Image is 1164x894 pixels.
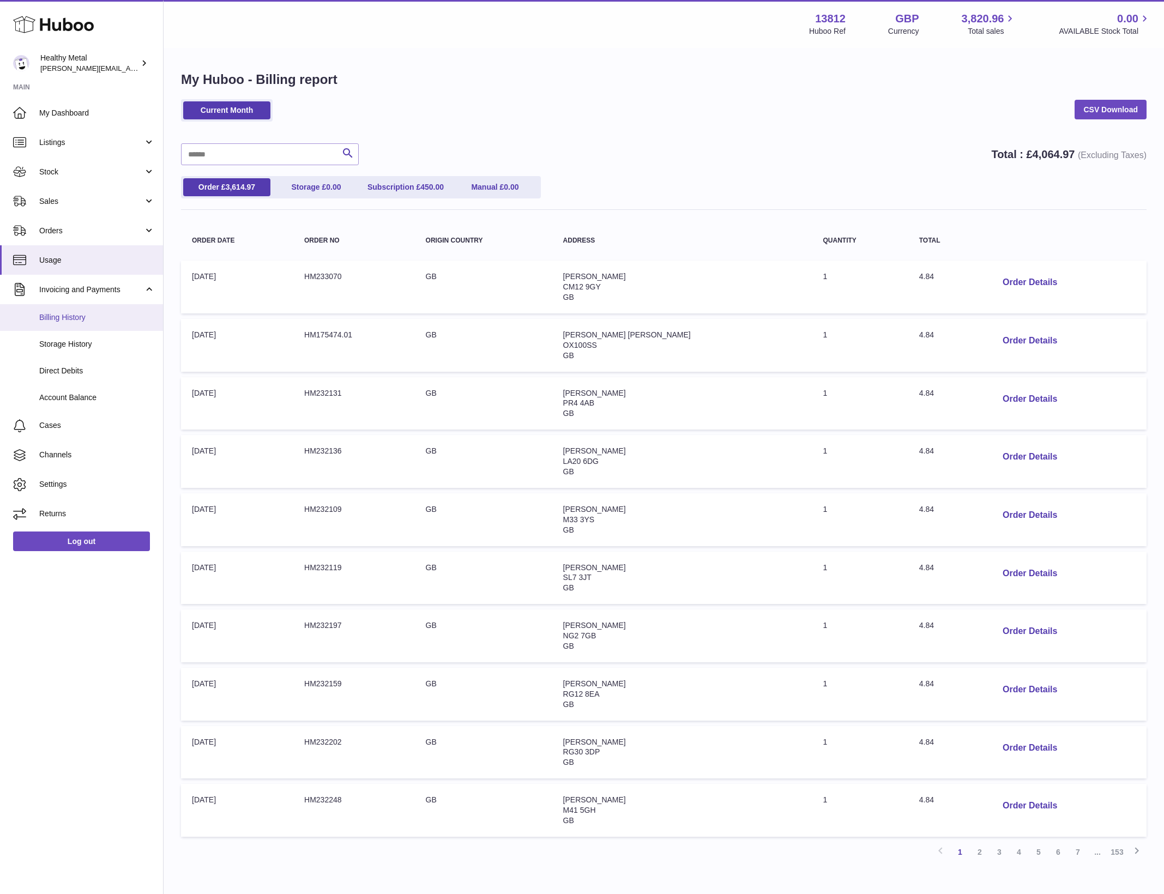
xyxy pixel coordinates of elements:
td: [DATE] [181,435,293,488]
span: [PERSON_NAME][EMAIL_ADDRESS][DOMAIN_NAME] [40,64,219,73]
span: 0.00 [326,183,341,191]
span: [PERSON_NAME] [563,505,626,514]
span: [PERSON_NAME] [563,563,626,572]
td: [DATE] [181,493,293,546]
button: Order Details [994,446,1066,468]
td: HM232119 [293,552,415,605]
span: 4.84 [919,738,934,746]
span: [PERSON_NAME] [563,621,626,630]
span: Stock [39,167,143,177]
span: Invoicing and Payments [39,285,143,295]
td: GB [415,668,552,721]
td: 1 [812,784,908,837]
a: 6 [1048,842,1068,862]
span: GB [563,758,574,766]
td: GB [415,726,552,779]
span: GB [563,409,574,418]
span: Total sales [968,26,1016,37]
th: Order no [293,226,415,255]
td: [DATE] [181,319,293,372]
a: 3 [990,842,1009,862]
span: GB [563,351,574,360]
a: 2 [970,842,990,862]
a: 153 [1107,842,1127,862]
td: HM232136 [293,435,415,488]
button: Order Details [994,388,1066,410]
strong: Total : £ [991,148,1147,160]
th: Quantity [812,226,908,255]
td: HM232248 [293,784,415,837]
span: GB [563,700,574,709]
span: [PERSON_NAME] [563,446,626,455]
span: NG2 7GB [563,631,596,640]
span: 4,064.97 [1033,148,1075,160]
td: [DATE] [181,261,293,313]
td: HM232202 [293,726,415,779]
span: 0.00 [1117,11,1138,26]
td: HM232159 [293,668,415,721]
td: HM175474.01 [293,319,415,372]
span: [PERSON_NAME] [563,679,626,688]
span: 4.84 [919,446,934,455]
span: Account Balance [39,392,155,403]
td: HM232131 [293,377,415,430]
h1: My Huboo - Billing report [181,71,1147,88]
a: 4 [1009,842,1029,862]
a: Order £3,614.97 [183,178,270,196]
a: 7 [1068,842,1088,862]
span: LA20 6DG [563,457,599,466]
td: 1 [812,435,908,488]
button: Order Details [994,330,1066,352]
span: GB [563,293,574,301]
button: Order Details [994,620,1066,643]
a: 3,820.96 Total sales [962,11,1017,37]
button: Order Details [994,563,1066,585]
span: 4.84 [919,795,934,804]
span: SL7 3JT [563,573,592,582]
a: Storage £0.00 [273,178,360,196]
span: 0.00 [504,183,518,191]
span: Settings [39,479,155,490]
span: PR4 4AB [563,398,595,407]
td: GB [415,377,552,430]
a: 5 [1029,842,1048,862]
td: HM232109 [293,493,415,546]
td: HM232197 [293,609,415,662]
span: GB [563,642,574,650]
th: Origin Country [415,226,552,255]
span: Orders [39,226,143,236]
strong: GBP [895,11,919,26]
div: Healthy Metal [40,53,138,74]
span: 4.84 [919,621,934,630]
span: 4.84 [919,505,934,514]
span: M41 5GH [563,806,596,814]
td: 1 [812,726,908,779]
span: M33 3YS [563,515,595,524]
td: GB [415,261,552,313]
span: Channels [39,450,155,460]
td: GB [415,319,552,372]
span: Listings [39,137,143,148]
span: Usage [39,255,155,265]
button: Order Details [994,737,1066,759]
a: Current Month [183,101,270,119]
td: 1 [812,261,908,313]
span: 4.84 [919,330,934,339]
span: Billing History [39,312,155,323]
td: HM233070 [293,261,415,313]
td: [DATE] [181,784,293,837]
strong: 13812 [815,11,846,26]
span: OX100SS [563,341,597,349]
span: [PERSON_NAME] [563,795,626,804]
td: GB [415,609,552,662]
button: Order Details [994,504,1066,527]
td: [DATE] [181,726,293,779]
span: 4.84 [919,389,934,397]
span: ... [1088,842,1107,862]
th: Order Date [181,226,293,255]
span: 4.84 [919,272,934,281]
span: [PERSON_NAME] [PERSON_NAME] [563,330,691,339]
span: 450.00 [420,183,444,191]
a: Subscription £450.00 [362,178,449,196]
span: Storage History [39,339,155,349]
